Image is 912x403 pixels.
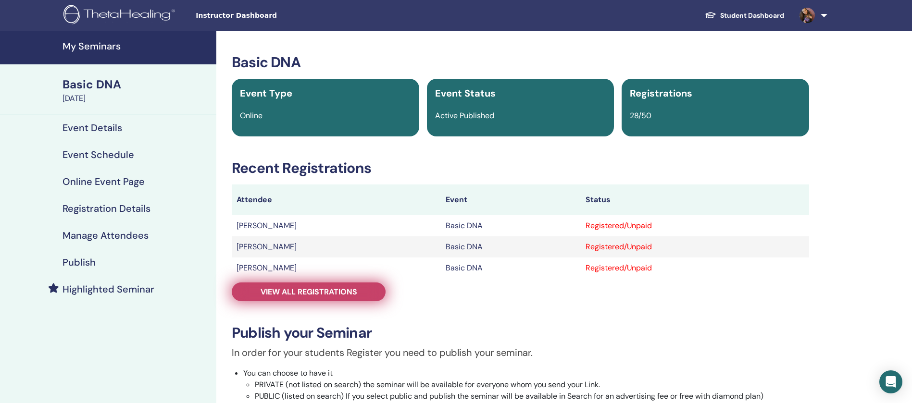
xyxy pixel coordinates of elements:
[705,11,716,19] img: graduation-cap-white.svg
[240,87,292,99] span: Event Type
[232,159,809,177] h3: Recent Registrations
[232,215,441,236] td: [PERSON_NAME]
[63,5,178,26] img: logo.png
[243,367,809,402] li: You can choose to have it
[62,149,134,160] h4: Event Schedule
[441,215,581,236] td: Basic DNA
[57,76,216,104] a: Basic DNA[DATE]
[62,203,150,214] h4: Registration Details
[435,110,494,121] span: Active Published
[232,236,441,257] td: [PERSON_NAME]
[800,8,815,23] img: default.jpg
[581,184,809,215] th: Status
[630,87,692,99] span: Registrations
[62,283,154,295] h4: Highlighted Seminar
[586,262,804,274] div: Registered/Unpaid
[697,7,792,24] a: Student Dashboard
[62,176,145,187] h4: Online Event Page
[441,184,581,215] th: Event
[255,379,809,391] li: PRIVATE (not listed on search) the seminar will be available for everyone whom you send your Link.
[441,236,581,257] td: Basic DNA
[196,11,340,21] span: Instructor Dashboard
[586,220,804,232] div: Registered/Unpaid
[232,54,809,71] h3: Basic DNA
[62,40,211,52] h4: My Seminars
[240,110,262,121] span: Online
[62,76,211,93] div: Basic DNA
[62,256,96,268] h4: Publish
[441,257,581,279] td: Basic DNA
[879,370,902,393] div: Open Intercom Messenger
[261,287,357,297] span: View all registrations
[232,282,386,301] a: View all registrations
[255,391,809,402] li: PUBLIC (listed on search) If you select public and publish the seminar will be available in Searc...
[62,230,149,241] h4: Manage Attendees
[435,87,496,99] span: Event Status
[232,345,809,360] p: In order for your students Register you need to publish your seminar.
[62,122,122,134] h4: Event Details
[232,324,809,342] h3: Publish your Seminar
[62,93,211,104] div: [DATE]
[630,110,651,121] span: 28/50
[232,257,441,279] td: [PERSON_NAME]
[232,184,441,215] th: Attendee
[586,241,804,253] div: Registered/Unpaid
